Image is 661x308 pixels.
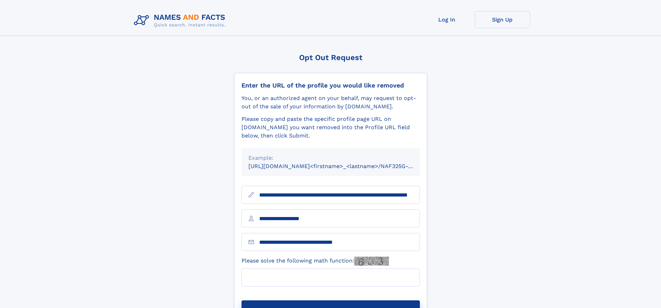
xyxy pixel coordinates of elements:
div: Enter the URL of the profile you would like removed [241,82,420,89]
img: Logo Names and Facts [131,11,231,30]
label: Please solve the following math function: [241,257,389,266]
div: Please copy and paste the specific profile page URL on [DOMAIN_NAME] you want removed into the Pr... [241,115,420,140]
small: [URL][DOMAIN_NAME]<firstname>_<lastname>/NAF325G-xxxxxxxx [248,163,433,169]
div: Opt Out Request [234,53,427,62]
a: Sign Up [475,11,530,28]
a: Log In [419,11,475,28]
div: You, or an authorized agent on your behalf, may request to opt-out of the sale of your informatio... [241,94,420,111]
div: Example: [248,154,413,162]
